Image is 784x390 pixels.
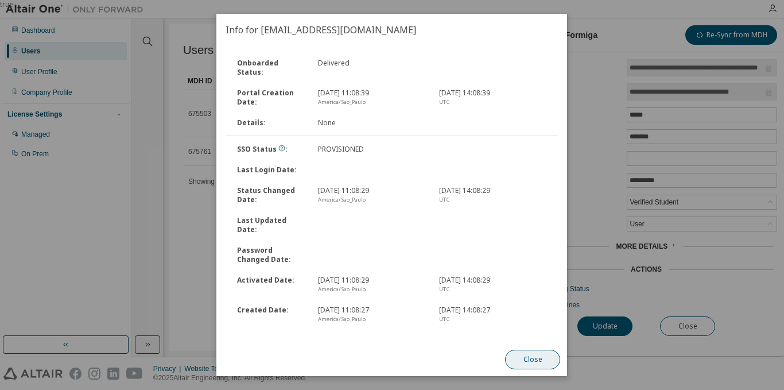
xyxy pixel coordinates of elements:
h2: Info for [EMAIL_ADDRESS][DOMAIN_NAME] [216,14,567,46]
div: Status Changed Date : [230,186,311,204]
div: Last Login Date : [230,165,311,175]
div: [DATE] 11:08:39 [311,88,432,107]
button: Close [506,350,561,369]
div: America/Sao_Paulo [318,195,425,204]
div: [DATE] 14:08:39 [432,88,553,107]
div: Portal Creation Date : [230,88,311,107]
div: [DATE] 14:08:27 [432,306,553,324]
div: America/Sao_Paulo [318,98,425,107]
div: UTC [439,315,546,324]
div: Onboarded Status : [230,59,311,77]
div: Last Updated Date : [230,216,311,234]
div: Password Changed Date : [230,246,311,264]
div: Delivered [311,59,432,77]
div: UTC [439,98,546,107]
div: America/Sao_Paulo [318,315,425,324]
div: Details : [230,118,311,128]
div: UTC [439,195,546,204]
div: Activated Date : [230,276,311,294]
div: PROVISIONED [311,145,432,154]
div: [DATE] 11:08:27 [311,306,432,324]
div: None [311,118,432,128]
div: America/Sao_Paulo [318,285,425,294]
div: Created Date : [230,306,311,324]
div: SSO Status : [230,145,311,154]
div: UTC [439,285,546,294]
div: [DATE] 14:08:29 [432,276,553,294]
div: [DATE] 11:08:29 [311,186,432,204]
div: [DATE] 11:08:29 [311,276,432,294]
div: [DATE] 14:08:29 [432,186,553,204]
